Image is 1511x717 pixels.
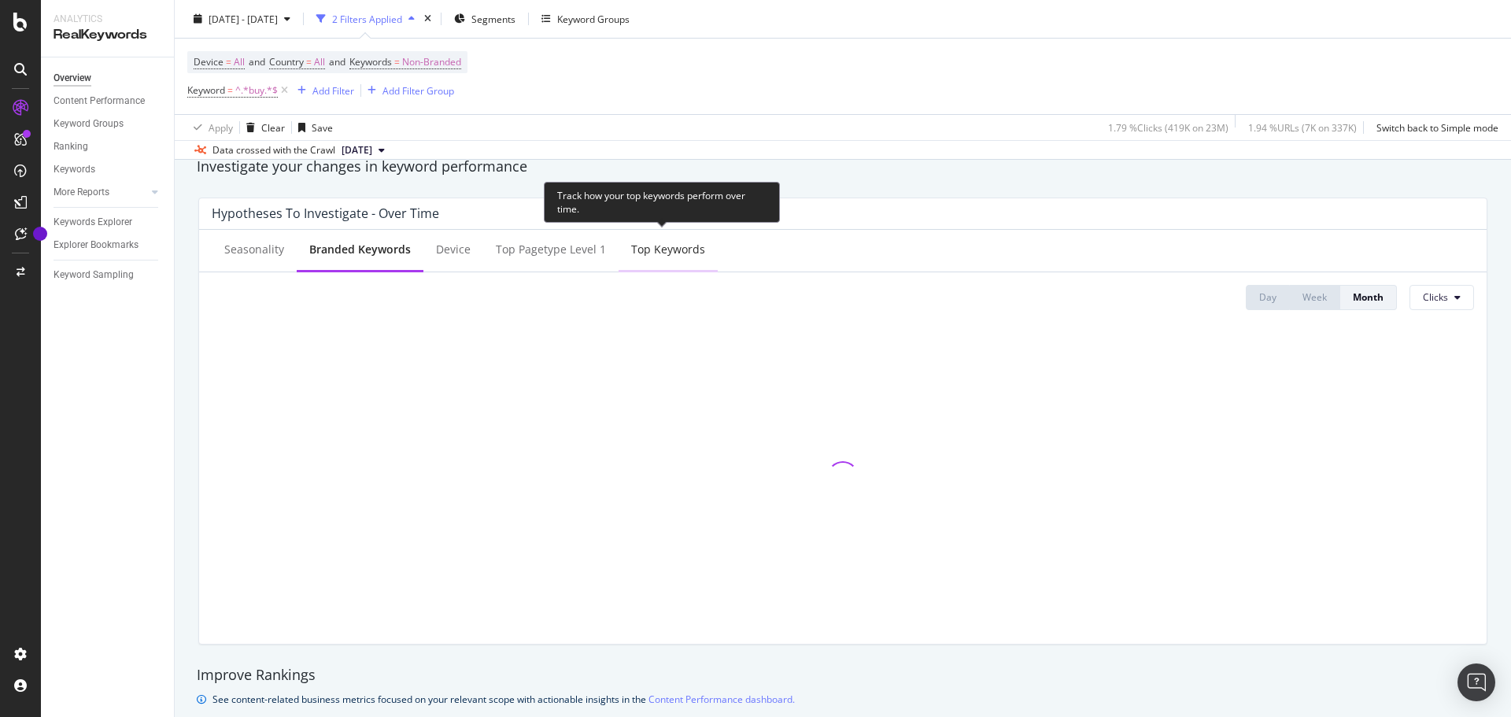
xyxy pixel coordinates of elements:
div: Month [1353,290,1384,304]
span: [DATE] - [DATE] [209,12,278,25]
div: Save [312,120,333,134]
div: Seasonality [224,242,284,257]
div: Open Intercom Messenger [1457,663,1495,701]
div: Switch back to Simple mode [1376,120,1498,134]
div: Apply [209,120,233,134]
span: = [306,55,312,68]
span: = [394,55,400,68]
span: = [227,83,233,97]
div: Keyword Groups [54,116,124,132]
div: Branded Keywords [309,242,411,257]
span: All [234,51,245,73]
button: Switch back to Simple mode [1370,115,1498,140]
div: Investigate your changes in keyword performance [197,157,1489,177]
span: Segments [471,12,515,25]
div: Keywords Explorer [54,214,132,231]
span: Clicks [1423,290,1448,304]
button: Segments [448,6,522,31]
div: 2 Filters Applied [332,12,402,25]
span: Country [269,55,304,68]
div: 1.79 % Clicks ( 419K on 23M ) [1108,120,1228,134]
div: See content-related business metrics focused on your relevant scope with actionable insights in the [212,691,795,708]
div: Improve Rankings [197,665,1489,686]
a: More Reports [54,184,147,201]
span: All [314,51,325,73]
span: = [226,55,231,68]
div: Overview [54,70,91,87]
div: Tooltip anchor [33,227,47,241]
button: [DATE] [335,141,391,160]
div: Device [436,242,471,257]
span: Non-Branded [402,51,461,73]
div: times [421,11,434,27]
button: Save [292,115,333,140]
div: Day [1259,290,1276,304]
span: and [329,55,345,68]
a: Keywords [54,161,163,178]
button: Clicks [1409,285,1474,310]
div: More Reports [54,184,109,201]
div: Ranking [54,139,88,155]
span: Keyword [187,83,225,97]
div: Keyword Groups [557,12,630,25]
button: Apply [187,115,233,140]
span: Device [194,55,224,68]
div: Hypotheses to Investigate - Over Time [212,205,439,221]
div: Analytics [54,13,161,26]
span: Keywords [349,55,392,68]
a: Keywords Explorer [54,214,163,231]
div: Top pagetype Level 1 [496,242,606,257]
div: Content Performance [54,93,145,109]
div: Keyword Sampling [54,267,134,283]
div: Add Filter [312,83,354,97]
span: 2025 Jul. 28th [342,143,372,157]
a: Explorer Bookmarks [54,237,163,253]
a: Content Performance [54,93,163,109]
div: Keywords [54,161,95,178]
a: Keyword Groups [54,116,163,132]
div: Data crossed with the Crawl [212,143,335,157]
a: Overview [54,70,163,87]
div: Track how your top keywords perform over time. [544,182,780,223]
div: Week [1302,290,1327,304]
button: Clear [240,115,285,140]
button: Day [1246,285,1290,310]
div: Add Filter Group [382,83,454,97]
button: Add Filter Group [361,81,454,100]
button: 2 Filters Applied [310,6,421,31]
div: Top Keywords [631,242,705,257]
button: [DATE] - [DATE] [187,6,297,31]
div: Clear [261,120,285,134]
button: Week [1290,285,1340,310]
a: Keyword Sampling [54,267,163,283]
div: info banner [197,691,1489,708]
button: Month [1340,285,1397,310]
a: Content Performance dashboard. [648,691,795,708]
div: 1.94 % URLs ( 7K on 337K ) [1248,120,1357,134]
div: Explorer Bookmarks [54,237,139,253]
span: and [249,55,265,68]
button: Add Filter [291,81,354,100]
button: Keyword Groups [535,6,636,31]
a: Ranking [54,139,163,155]
div: RealKeywords [54,26,161,44]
